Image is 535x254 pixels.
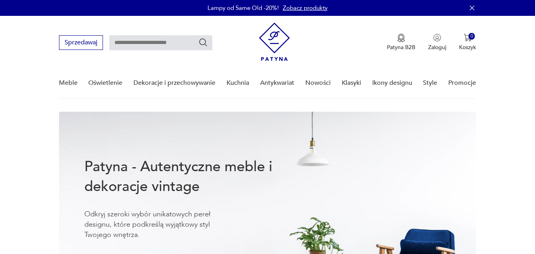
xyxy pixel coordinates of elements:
a: Zobacz produkty [283,4,327,12]
a: Klasyki [342,68,361,98]
a: Kuchnia [227,68,249,98]
p: Patyna B2B [387,44,415,51]
a: Nowości [305,68,331,98]
a: Oświetlenie [88,68,122,98]
h1: Patyna - Autentyczne meble i dekoracje vintage [84,157,298,197]
a: Ikona medaluPatyna B2B [387,34,415,51]
a: Antykwariat [260,68,294,98]
p: Odkryj szeroki wybór unikatowych pereł designu, które podkreślą wyjątkowy styl Twojego wnętrza. [84,209,235,240]
button: 0Koszyk [459,34,476,51]
button: Szukaj [198,38,208,47]
button: Patyna B2B [387,34,415,51]
a: Ikony designu [372,68,412,98]
a: Meble [59,68,78,98]
p: Koszyk [459,44,476,51]
img: Patyna - sklep z meblami i dekoracjami vintage [259,23,290,61]
button: Sprzedawaj [59,35,103,50]
a: Style [423,68,437,98]
div: 0 [468,33,475,40]
a: Sprzedawaj [59,40,103,46]
img: Ikona medalu [397,34,405,42]
img: Ikonka użytkownika [433,34,441,42]
img: Ikona koszyka [464,34,472,42]
button: Zaloguj [428,34,446,51]
p: Lampy od Same Old -20%! [208,4,279,12]
p: Zaloguj [428,44,446,51]
a: Promocje [448,68,476,98]
a: Dekoracje i przechowywanie [133,68,215,98]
